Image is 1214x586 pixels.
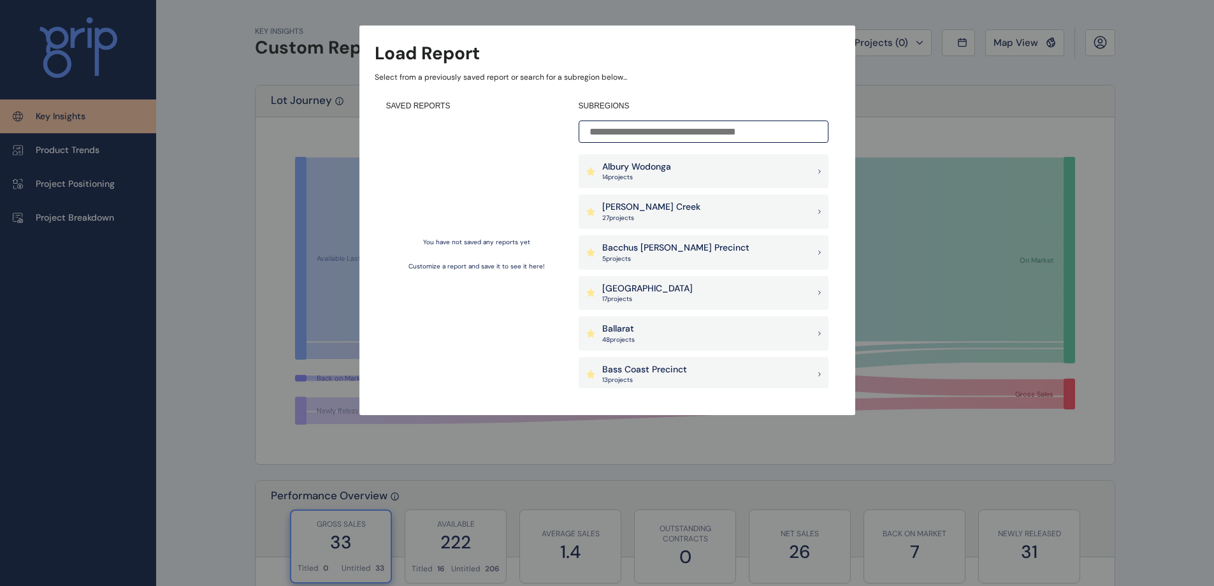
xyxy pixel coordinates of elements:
[602,214,700,223] p: 27 project s
[602,323,635,335] p: Ballarat
[602,173,671,182] p: 14 project s
[579,101,828,112] h4: SUBREGIONS
[386,101,567,112] h4: SAVED REPORTS
[602,295,693,304] p: 17 project s
[602,242,749,254] p: Bacchus [PERSON_NAME] Precinct
[602,201,700,214] p: [PERSON_NAME] Creek
[602,335,635,344] p: 48 project s
[375,41,480,66] h3: Load Report
[602,282,693,295] p: [GEOGRAPHIC_DATA]
[602,363,687,376] p: Bass Coast Precinct
[602,254,749,263] p: 5 project s
[602,161,671,173] p: Albury Wodonga
[423,238,530,247] p: You have not saved any reports yet
[602,376,687,385] p: 13 project s
[375,72,840,83] p: Select from a previously saved report or search for a subregion below...
[408,262,545,271] p: Customize a report and save it to see it here!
